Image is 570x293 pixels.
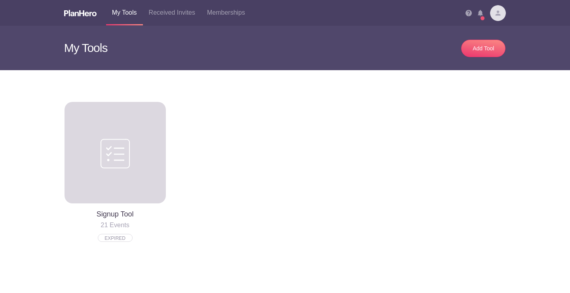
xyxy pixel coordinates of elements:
img: Davatar [490,5,506,21]
h2: Signup Tool [65,208,166,220]
img: Signup tool big [101,137,130,169]
img: Help icon [465,10,472,16]
a: Add Tool [461,40,505,57]
img: Notifications [478,10,483,16]
h4: 21 Events [65,220,166,230]
div: Add Tool [469,44,497,52]
img: Logo white planhero [64,10,97,16]
button: EXPIRED [98,234,133,242]
h3: My Tools [64,26,279,70]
